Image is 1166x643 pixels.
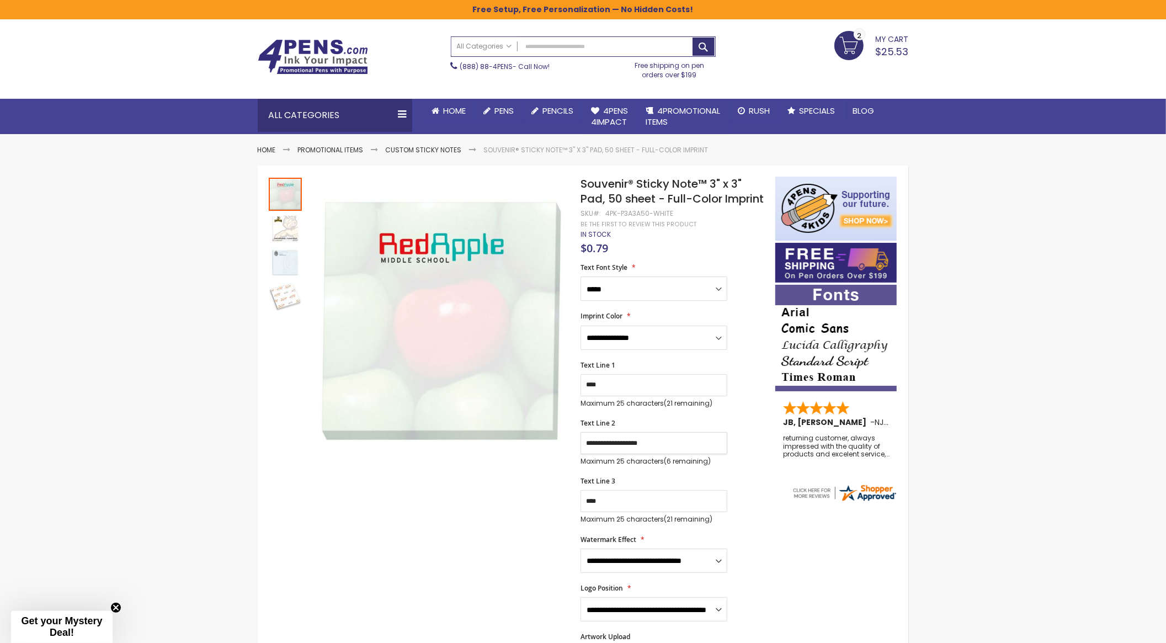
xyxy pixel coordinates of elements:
span: All Categories [457,42,512,51]
span: - Call Now! [460,62,550,71]
p: Maximum 25 characters [581,399,727,408]
img: Free shipping on orders over $199 [775,243,897,283]
a: Home [258,145,276,155]
a: (888) 88-4PENS [460,62,513,71]
a: Be the first to review this product [581,220,696,228]
div: Get your Mystery Deal!Close teaser [11,611,113,643]
div: Availability [581,230,611,239]
a: Promotional Items [298,145,364,155]
span: Text Font Style [581,263,627,272]
img: 4pens 4 kids [775,177,897,241]
img: 4pens.com widget logo [791,483,897,503]
span: Blog [853,105,875,116]
span: $0.79 [581,241,608,256]
a: Rush [730,99,779,123]
div: returning customer, always impressed with the quality of products and excelent service, will retu... [783,434,890,458]
p: Maximum 25 characters [581,515,727,524]
span: (21 remaining) [664,398,712,408]
span: 4PROMOTIONAL ITEMS [646,105,721,127]
a: All Categories [451,37,518,55]
span: - , [870,417,966,428]
li: Souvenir® Sticky Note™ 3" x 3" Pad, 50 sheet - Full-Color Imprint [484,146,709,155]
span: Text Line 1 [581,360,615,370]
a: Specials [779,99,844,123]
img: Souvenir® Sticky Note™ 3" x 3" Pad, 50 sheet - Full-Color Imprint [269,246,302,279]
span: Artwork Upload [581,632,630,641]
a: Custom Sticky Notes [386,145,462,155]
span: Imprint Color [581,311,622,321]
img: Souvenir® Sticky Note™ 3" x 3" Pad, 50 sheet - Full-Color Imprint [314,192,566,444]
button: Close teaser [110,602,121,613]
span: Home [444,105,466,116]
span: 2 [858,30,862,41]
span: $25.53 [876,45,909,59]
iframe: Google Customer Reviews [1075,613,1166,643]
img: font-personalization-examples [775,285,897,391]
span: In stock [581,230,611,239]
span: Logo Position [581,583,623,593]
a: 4PROMOTIONALITEMS [637,99,730,135]
div: Souvenir® Sticky Note™ 3" x 3" Pad, 50 sheet - Full-Color Imprint [269,211,303,245]
span: Rush [749,105,770,116]
strong: SKU [581,209,601,218]
span: Pens [495,105,514,116]
img: Souvenir® Sticky Note™ 3" x 3" Pad, 50 sheet - Full-Color Imprint [269,280,302,313]
div: All Categories [258,99,412,132]
span: Specials [800,105,835,116]
div: 4PK-P3A3A50-WHITE [605,209,673,218]
span: (6 remaining) [664,456,711,466]
span: Text Line 2 [581,418,615,428]
img: 4Pens Custom Pens and Promotional Products [258,39,368,75]
a: $25.53 2 [834,31,909,59]
a: 4pens.com certificate URL [791,496,897,505]
span: Get your Mystery Deal! [21,615,102,638]
p: Maximum 25 characters [581,457,727,466]
span: Text Line 3 [581,476,615,486]
div: Souvenir® Sticky Note™ 3" x 3" Pad, 50 sheet - Full-Color Imprint [269,279,302,313]
a: Home [423,99,475,123]
a: 4Pens4impact [583,99,637,135]
span: NJ [875,417,888,428]
div: Souvenir® Sticky Note™ 3" x 3" Pad, 50 sheet - Full-Color Imprint [269,245,303,279]
span: JB, [PERSON_NAME] [783,417,870,428]
img: Souvenir® Sticky Note™ 3" x 3" Pad, 50 sheet - Full-Color Imprint [269,212,302,245]
a: Pens [475,99,523,123]
div: Free shipping on pen orders over $199 [623,57,716,79]
span: Pencils [543,105,574,116]
span: Souvenir® Sticky Note™ 3" x 3" Pad, 50 sheet - Full-Color Imprint [581,176,764,206]
span: (21 remaining) [664,514,712,524]
a: Pencils [523,99,583,123]
a: Blog [844,99,883,123]
div: Souvenir® Sticky Note™ 3" x 3" Pad, 50 sheet - Full-Color Imprint [269,177,303,211]
span: 4Pens 4impact [592,105,629,127]
span: Watermark Effect [581,535,636,544]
